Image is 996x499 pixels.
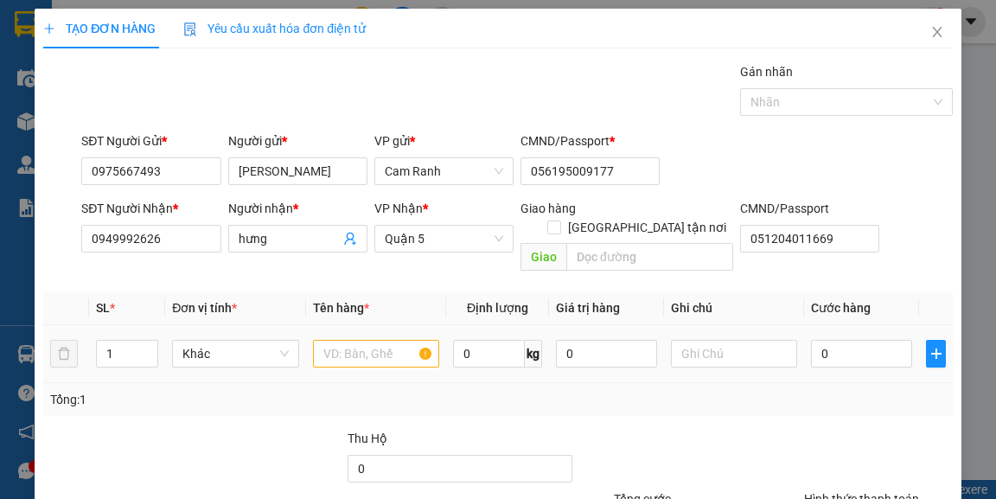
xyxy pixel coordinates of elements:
[313,340,440,368] input: VD: Bàn, Ghế
[145,66,238,80] b: [DOMAIN_NAME]
[145,82,238,104] li: (c) 2017
[913,9,961,57] button: Close
[106,25,171,196] b: Trà Lan Viên - Gửi khách hàng
[183,22,366,35] span: Yêu cầu xuất hóa đơn điện tử
[566,243,733,271] input: Dọc đường
[556,301,620,315] span: Giá trị hàng
[182,341,289,367] span: Khác
[43,22,55,35] span: plus
[96,301,110,315] span: SL
[343,232,357,246] span: user-add
[374,131,514,150] div: VP gửi
[81,131,220,150] div: SĐT Người Gửi
[556,340,657,368] input: 0
[671,340,798,368] input: Ghi Chú
[927,347,944,361] span: plus
[520,131,660,150] div: CMND/Passport
[930,25,944,39] span: close
[348,432,387,445] span: Thu Hộ
[50,390,386,409] div: Tổng: 1
[467,301,528,315] span: Định lượng
[385,158,503,184] span: Cam Ranh
[561,218,733,237] span: [GEOGRAPHIC_DATA] tận nơi
[313,301,369,315] span: Tên hàng
[81,199,220,218] div: SĐT Người Nhận
[525,340,542,368] span: kg
[43,22,156,35] span: TẠO ĐƠN HÀNG
[926,340,945,368] button: plus
[811,301,871,315] span: Cước hàng
[740,199,879,218] div: CMND/Passport
[228,131,367,150] div: Người gửi
[385,226,503,252] span: Quận 5
[740,65,793,79] label: Gán nhãn
[50,340,78,368] button: delete
[228,199,367,218] div: Người nhận
[520,202,576,215] span: Giao hàng
[374,202,423,215] span: VP Nhận
[183,22,197,36] img: icon
[520,243,566,271] span: Giao
[188,22,229,63] img: logo.jpg
[22,112,63,193] b: Trà Lan Viên
[664,291,805,325] th: Ghi chú
[172,301,237,315] span: Đơn vị tính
